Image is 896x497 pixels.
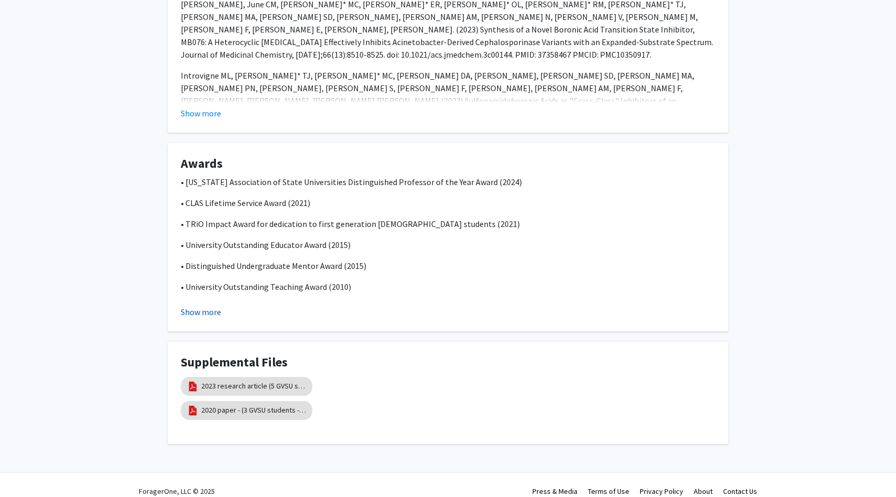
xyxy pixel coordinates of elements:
[181,156,715,171] h4: Awards
[181,197,715,209] p: • CLAS Lifetime Service Award (2021)
[723,487,757,496] a: Contact Us
[181,69,715,145] p: Introvigne ML, [PERSON_NAME]* TJ, [PERSON_NAME]* MC, [PERSON_NAME] DA, [PERSON_NAME], [PERSON_NAM...
[181,239,715,251] p: • University Outstanding Educator Award (2015)
[694,487,713,496] a: About
[181,260,715,272] p: • Distinguished Undergraduate Mentor Award (2015)
[201,381,306,392] a: 2023 research article (5 GVSU students - contributing authors)
[640,487,683,496] a: Privacy Policy
[588,487,629,496] a: Terms of Use
[181,280,715,293] p: • University Outstanding Teaching Award (2010)
[181,107,221,120] button: Show more
[181,176,715,188] p: • [US_STATE] Association of State Universities Distinguished Professor of the Year Award (2024)
[181,306,221,318] button: Show more
[201,405,306,416] a: 2020 paper - (3 GVSU students - contributing authors)
[187,381,199,392] img: pdf_icon.png
[8,450,45,489] iframe: Chat
[532,487,577,496] a: Press & Media
[187,405,199,416] img: pdf_icon.png
[181,355,715,370] h4: Supplemental Files
[181,218,715,230] p: • TRiO Impact Award for dedication to first generation [DEMOGRAPHIC_DATA] students (2021)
